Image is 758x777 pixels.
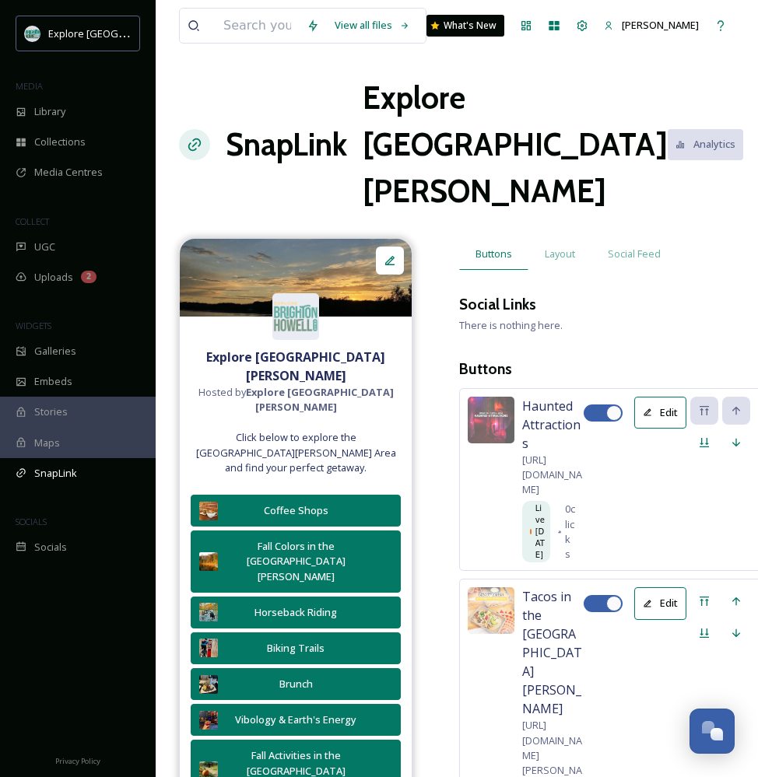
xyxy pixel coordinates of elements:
[34,135,86,149] span: Collections
[191,597,401,628] button: Horseback Riding
[34,374,72,389] span: Embeds
[191,495,401,527] button: Coffee Shops
[226,641,366,656] div: Biking Trails
[226,503,366,518] div: Coffee Shops
[34,466,77,481] span: SnapLink
[34,240,55,254] span: UGC
[199,603,218,621] img: bc00d4ef-b3d3-44f9-86f1-557d12eb57d0.jpg
[668,129,743,159] button: Analytics
[522,397,584,453] span: Haunted Attractions
[226,677,366,691] div: Brunch
[199,675,218,694] img: 6b094d29-d8a6-4294-ad84-b34487c0edb8.jpg
[226,121,347,168] a: SnapLink
[199,502,218,520] img: d7e71e25-4b07-4551-98e8-a7623558a068.jpg
[191,704,401,736] button: Vibology & Earth's Energy
[608,247,661,261] span: Social Feed
[16,215,49,227] span: COLLECT
[180,239,412,317] img: %2540trevapeach%25203.png
[459,318,563,332] span: There is nothing here.
[522,501,550,562] div: Live [DATE]
[634,397,687,429] button: Edit
[565,502,576,562] span: 0 clicks
[476,247,512,261] span: Buttons
[191,530,401,593] button: Fall Colors in the [GEOGRAPHIC_DATA][PERSON_NAME]
[272,293,319,340] img: 67e7af72-b6c8-455a-acf8-98e6fe1b68aa.avif
[191,668,401,700] button: Brunch
[55,751,100,769] a: Privacy Policy
[16,80,43,92] span: MEDIA
[596,10,707,40] a: [PERSON_NAME]
[81,271,97,283] div: 2
[34,270,73,285] span: Uploads
[468,587,514,634] img: 69722c47-1ad3-4d23-8da8-f8965570ac77.jpg
[199,639,218,657] img: 27e1d2ed-eaa8-4c7b-bbbf-4225d490b4c0.jpg
[34,540,67,555] span: Socials
[668,129,751,159] a: Analytics
[16,320,51,331] span: WIDGETS
[199,552,218,571] img: 43569894-00ba-4b87-a734-42d626b0adcc.jpg
[634,587,687,619] button: Edit
[363,75,668,215] h1: Explore [GEOGRAPHIC_DATA][PERSON_NAME]
[522,453,584,498] span: [URL][DOMAIN_NAME]
[34,344,76,359] span: Galleries
[188,385,404,415] span: Hosted by
[327,10,418,40] a: View all files
[25,26,40,41] img: 67e7af72-b6c8-455a-acf8-98e6fe1b68aa.avif
[216,9,299,43] input: Search your library
[34,104,65,119] span: Library
[34,436,60,450] span: Maps
[48,26,262,40] span: Explore [GEOGRAPHIC_DATA][PERSON_NAME]
[199,711,218,730] img: bbb2110c-d21a-4bfe-8777-50b8db5ac43b.jpg
[622,18,699,32] span: [PERSON_NAME]
[246,385,394,414] strong: Explore [GEOGRAPHIC_DATA][PERSON_NAME]
[34,404,68,419] span: Stories
[459,293,536,316] h3: Social Links
[226,539,366,584] div: Fall Colors in the [GEOGRAPHIC_DATA][PERSON_NAME]
[55,756,100,766] span: Privacy Policy
[188,430,404,475] span: Click below to explore the [GEOGRAPHIC_DATA][PERSON_NAME] Area and find your perfect getaway.
[34,165,103,180] span: Media Centres
[206,348,385,384] strong: Explore [GEOGRAPHIC_DATA][PERSON_NAME]
[16,516,47,527] span: SOCIALS
[690,709,735,754] button: Open Chat
[545,247,575,261] span: Layout
[426,15,504,37] a: What's New
[468,397,514,443] img: Screenshot%202025-10-02%20at%205.02.49%E2%80%AFPM.png
[226,605,366,620] div: Horseback Riding
[226,712,366,727] div: Vibology & Earth's Energy
[522,587,584,718] span: Tacos in the [GEOGRAPHIC_DATA][PERSON_NAME]
[191,632,401,664] button: Biking Trails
